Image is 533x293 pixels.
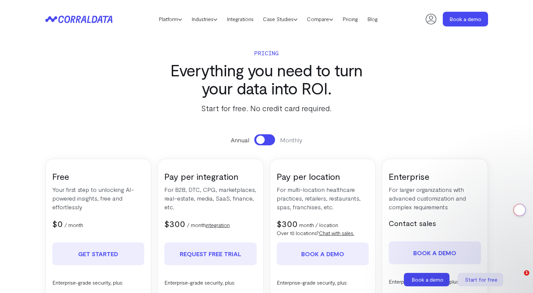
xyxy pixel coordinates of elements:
p: / month [64,221,83,229]
a: Get Started [52,242,145,265]
p: Enterprise-grade security, plus: [277,279,369,287]
span: Annual [231,136,249,144]
span: $300 [164,218,185,229]
h3: Enterprise [389,171,481,182]
p: Start for free. No credit card required. [158,102,376,114]
a: integration [206,222,230,228]
a: Blog [363,14,382,24]
a: Book a demo [443,12,488,26]
span: Start for free [465,276,497,283]
p: Enterprise-grade security, plus: [52,279,145,287]
h5: Contact sales [389,218,481,228]
h3: Everything you need to turn your data into ROI. [158,61,376,97]
a: Book a demo [277,242,369,265]
span: Monthly [280,136,302,144]
a: Integrations [222,14,258,24]
span: 1 [524,270,529,276]
iframe: Intercom live chat [510,270,526,286]
span: $0 [52,218,63,229]
p: Pricing [158,48,376,58]
a: Start for free [458,273,504,286]
p: For B2B, DTC, CPG, marketplaces, real-estate, media, SaaS, finance, etc. [164,185,257,211]
p: Your first step to unlocking AI-powered insights, free and effortlessly [52,185,145,211]
h3: Pay per location [277,171,369,182]
a: Industries [187,14,222,24]
a: Compare [302,14,338,24]
p: For larger organizations with advanced customization and complex requirements [389,185,481,211]
p: Enterprise-grade security, plus: [164,279,257,287]
a: Book a demo [389,241,481,264]
span: Book a demo [412,276,443,283]
p: / month [187,221,230,229]
a: Chat with sales. [319,230,354,236]
a: Platform [154,14,187,24]
h3: Pay per integration [164,171,257,182]
a: Pricing [338,14,363,24]
a: Case Studies [258,14,302,24]
h3: Free [52,171,145,182]
a: REQUEST FREE TRIAL [164,242,257,265]
span: $300 [277,218,298,229]
p: Enterprise-grade security, plus: [389,278,481,286]
a: Book a demo [404,273,451,286]
p: month / location [299,221,338,229]
p: Over 10 locations? [277,229,369,237]
p: For multi-location healthcare practices, retailers, restaurants, spas, franchises, etc. [277,185,369,211]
